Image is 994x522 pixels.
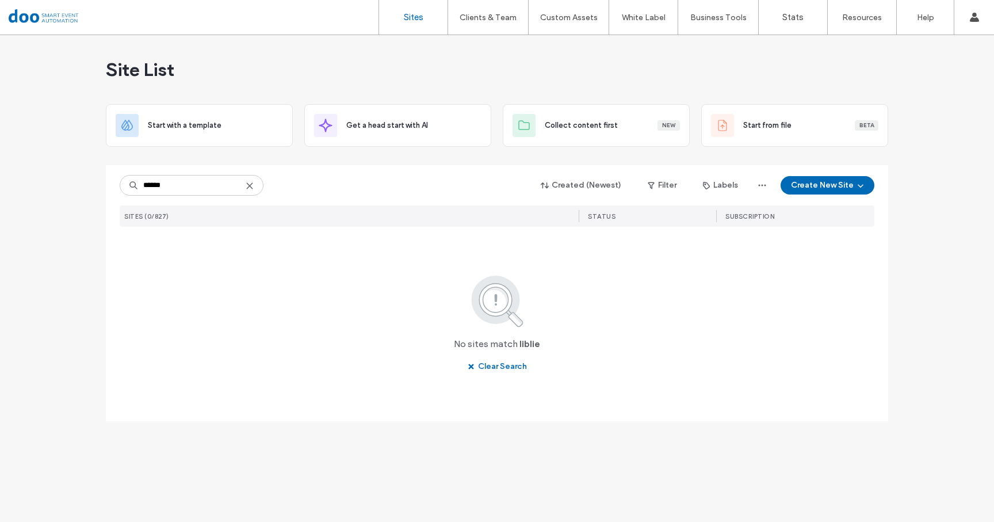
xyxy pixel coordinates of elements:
span: Help [26,8,48,18]
label: Help [917,13,934,22]
span: Collect content first [545,120,618,131]
button: Created (Newest) [531,176,632,195]
div: Collect content firstNew [503,104,690,147]
div: Start from fileBeta [701,104,888,147]
label: Stats [782,12,804,22]
div: Get a head start with AI [304,104,491,147]
label: White Label [622,13,666,22]
button: Labels [693,176,748,195]
span: SITES (0/827) [124,212,169,220]
span: Start with a template [148,120,221,131]
div: Start with a template [106,104,293,147]
span: Get a head start with AI [346,120,428,131]
label: Resources [842,13,882,22]
label: Clients & Team [460,13,517,22]
span: Start from file [743,120,792,131]
div: Beta [855,120,878,131]
div: New [657,120,680,131]
span: No sites match [454,338,518,350]
button: Filter [636,176,688,195]
button: Create New Site [781,176,874,195]
label: Business Tools [690,13,747,22]
label: Sites [404,12,423,22]
img: search.svg [456,273,539,329]
span: Site List [106,58,174,81]
button: Clear Search [457,357,537,376]
span: STATUS [588,212,615,220]
label: Custom Assets [540,13,598,22]
span: SUBSCRIPTION [725,212,774,220]
span: liblie [519,338,540,350]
